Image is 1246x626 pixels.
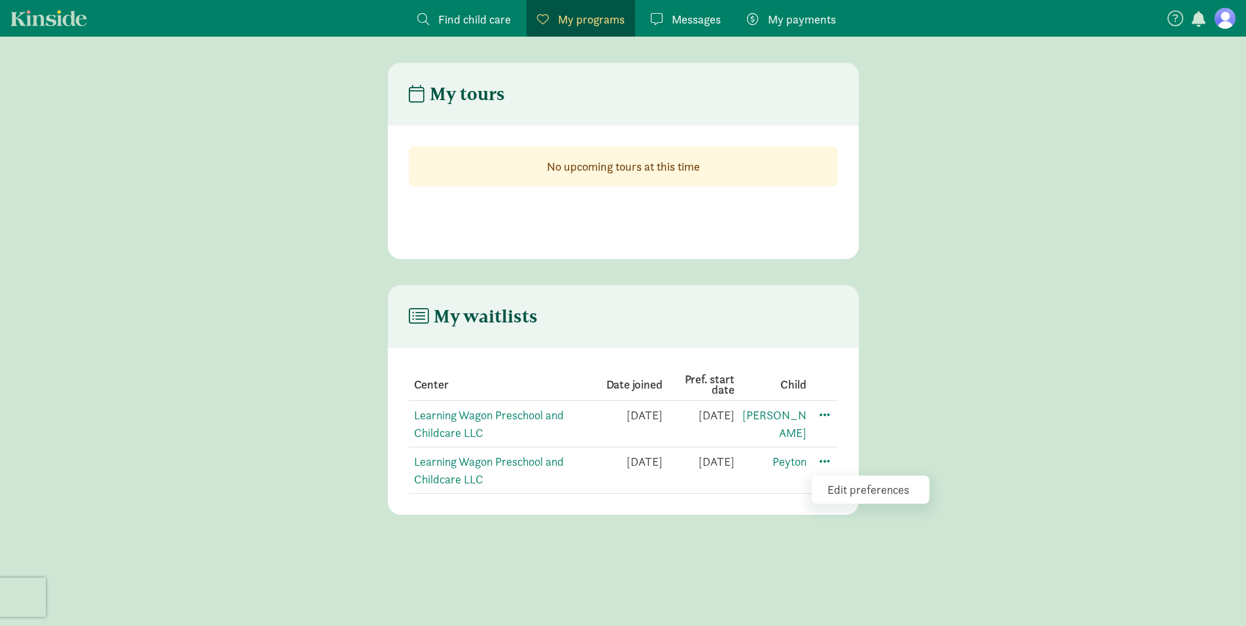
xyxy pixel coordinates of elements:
a: Kinside [10,10,87,26]
a: Learning Wagon Preschool and Childcare LLC [414,454,564,487]
span: Find child care [438,10,511,28]
th: Date joined [591,369,663,401]
a: Learning Wagon Preschool and Childcare LLC [414,408,564,440]
td: [DATE] [663,401,735,447]
strong: No upcoming tours at this time [547,159,700,174]
th: Child [735,369,806,401]
a: [PERSON_NAME] [742,408,806,440]
td: [DATE] [591,401,663,447]
a: Peyton [772,454,806,469]
h4: My tours [409,84,505,105]
span: My payments [768,10,836,28]
td: [DATE] [663,447,735,494]
span: Messages [672,10,721,28]
h4: My waitlists [409,306,538,327]
div: Edit preferences [812,476,929,504]
th: Pref. start date [663,369,735,401]
span: My programs [558,10,625,28]
th: Center [409,369,591,401]
td: [DATE] [591,447,663,494]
